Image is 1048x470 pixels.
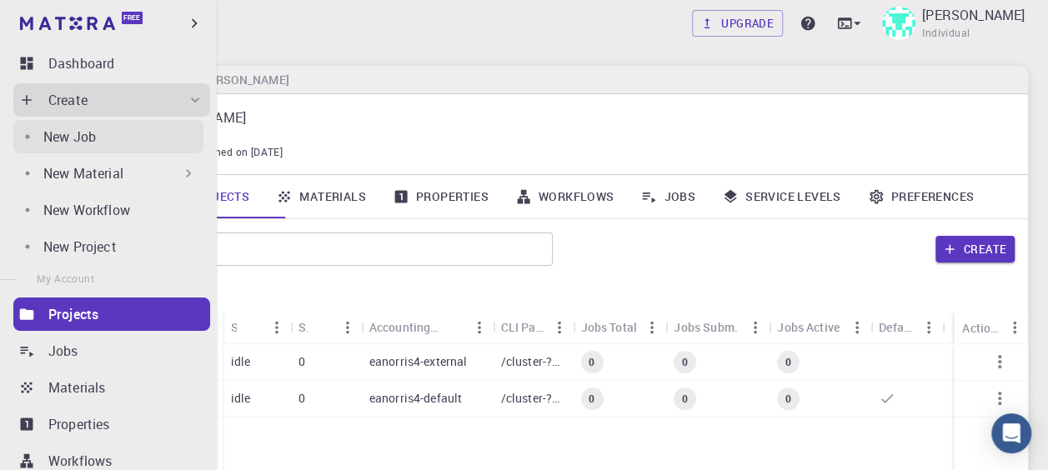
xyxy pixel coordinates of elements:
[298,311,308,343] div: Shared
[13,157,203,190] div: New Material
[709,175,855,218] a: Service Levels
[13,407,210,441] a: Properties
[298,353,305,370] p: 0
[665,311,769,343] div: Jobs Subm.
[231,390,251,407] p: idle
[13,47,210,80] a: Dashboard
[742,314,769,341] button: Menu
[43,237,117,257] p: New Project
[231,311,237,343] div: Status
[922,5,1025,25] p: [PERSON_NAME]
[855,175,987,218] a: Preferences
[43,163,123,183] p: New Material
[1001,314,1028,341] button: Menu
[962,312,1001,344] div: Actions
[37,272,94,285] span: My Account
[501,390,564,407] p: /cluster-???-home/eanorris4/eanorris4-default
[915,314,942,341] button: Menu
[308,314,334,341] button: Sort
[991,413,1031,453] div: Open Intercom Messenger
[369,311,439,343] div: Accounting slug
[48,341,78,361] p: Jobs
[191,71,288,89] h6: [PERSON_NAME]
[639,314,665,341] button: Menu
[33,12,93,27] span: Support
[582,392,601,406] span: 0
[502,175,628,218] a: Workflows
[13,297,210,331] a: Projects
[545,314,572,341] button: Menu
[237,314,263,341] button: Sort
[13,120,203,153] a: New Job
[935,236,1015,262] button: Create
[298,390,305,407] p: 0
[13,334,210,367] a: Jobs
[361,311,493,343] div: Accounting slug
[200,144,283,161] span: Joined on [DATE]
[627,175,709,218] a: Jobs
[13,83,210,117] div: Create
[954,312,1028,344] div: Actions
[48,90,88,110] p: Create
[48,304,98,324] p: Projects
[48,377,105,397] p: Materials
[369,353,468,370] p: eanorris4-external
[43,127,96,147] p: New Job
[779,392,798,406] span: 0
[879,311,915,343] div: Default
[582,355,601,369] span: 0
[223,311,290,343] div: Status
[231,353,251,370] p: idle
[580,311,637,343] div: Jobs Total
[779,355,798,369] span: 0
[263,175,379,218] a: Materials
[369,390,463,407] p: eanorris4-default
[922,25,970,42] span: Individual
[769,311,870,343] div: Jobs Active
[48,53,114,73] p: Dashboard
[379,175,502,218] a: Properties
[572,311,665,343] div: Jobs Total
[290,311,361,343] div: Shared
[692,10,783,37] a: Upgrade
[334,314,361,341] button: Menu
[675,355,694,369] span: 0
[844,314,870,341] button: Menu
[13,371,210,404] a: Materials
[493,311,573,343] div: CLI Path
[13,193,203,227] a: New Workflow
[501,353,564,370] p: /cluster-???-home/eanorris4/eanorris4-external
[13,230,203,263] a: New Project
[466,314,493,341] button: Menu
[674,311,738,343] div: Jobs Subm.
[675,392,694,406] span: 0
[43,200,130,220] p: New Workflow
[48,414,110,434] p: Properties
[777,311,840,343] div: Jobs Active
[870,311,942,343] div: Default
[501,311,546,343] div: CLI Path
[439,314,466,341] button: Sort
[20,17,115,30] img: logo
[143,107,1001,127] p: [PERSON_NAME]
[882,7,915,40] img: Liz Norris
[263,314,290,341] button: Menu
